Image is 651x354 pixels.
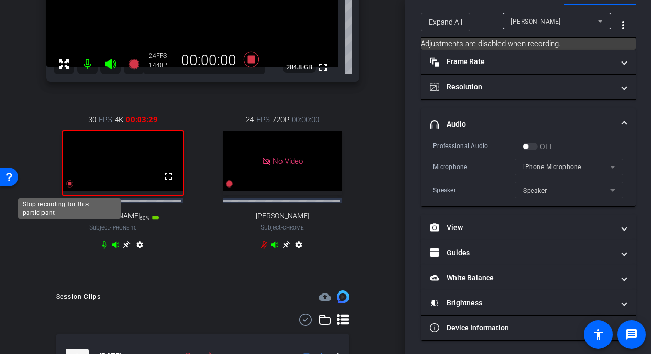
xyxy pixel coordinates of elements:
span: FPS [256,114,270,126]
span: Chrome [283,225,304,231]
span: Subject [89,223,137,232]
mat-icon: accessibility [592,328,604,341]
mat-icon: cloud_upload [319,290,331,303]
span: No Video [273,156,303,165]
div: Audio [421,141,636,207]
span: 284.8 GB [283,61,316,73]
span: 720P [272,114,289,126]
span: 00:00:00 [292,114,319,126]
mat-panel-title: Device Information [430,323,614,334]
mat-icon: fullscreen [317,61,329,73]
mat-panel-title: Guides [430,247,614,258]
span: - [110,224,111,231]
span: Subject [261,223,304,232]
div: 24 [149,52,175,60]
span: 4K [115,114,123,126]
mat-expansion-panel-header: Frame Rate [421,50,636,74]
mat-card: Adjustments are disabled when recording. [421,38,636,50]
span: FPS [99,114,112,126]
div: Microphone [433,162,515,172]
mat-expansion-panel-header: Audio [421,108,636,141]
span: Expand All [429,12,462,32]
div: Session Clips [56,291,101,302]
img: Session clips [337,290,349,303]
span: Destinations for your clips [319,290,331,303]
mat-expansion-panel-header: View [421,215,636,240]
div: 1440P [149,61,175,69]
mat-expansion-panel-header: White Balance [421,265,636,290]
mat-icon: fullscreen [162,170,175,182]
mat-expansion-panel-header: Device Information [421,316,636,340]
mat-expansion-panel-header: Brightness [421,290,636,315]
mat-panel-title: View [430,222,614,233]
mat-icon: message [625,328,638,341]
mat-expansion-panel-header: Guides [421,240,636,265]
span: - [281,224,283,231]
mat-panel-title: Resolution [430,81,614,92]
mat-panel-title: Audio [430,119,614,130]
span: 24 [246,114,254,126]
span: 30 [88,114,96,126]
label: OFF [538,141,554,152]
div: Speaker [433,185,515,195]
mat-panel-title: Brightness [430,298,614,308]
span: [PERSON_NAME] [256,212,309,220]
div: Professional Audio [433,141,523,151]
div: 00:00:00 [175,52,243,69]
mat-icon: battery_std [151,214,160,222]
span: iPhone 16 [111,225,137,231]
mat-panel-title: Frame Rate [430,56,614,67]
mat-icon: settings [134,241,146,253]
button: More Options for Adjustments Panel [611,13,636,37]
mat-expansion-panel-header: Resolution [421,75,636,99]
span: FPS [156,52,167,59]
span: [PERSON_NAME] [511,18,561,25]
mat-icon: settings [293,241,305,253]
span: 00:03:29 [126,114,158,126]
div: Stop recording for this participant [18,198,121,219]
mat-panel-title: White Balance [430,273,614,283]
mat-icon: more_vert [617,19,630,31]
span: 60% [140,215,149,221]
button: Expand All [421,13,470,31]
